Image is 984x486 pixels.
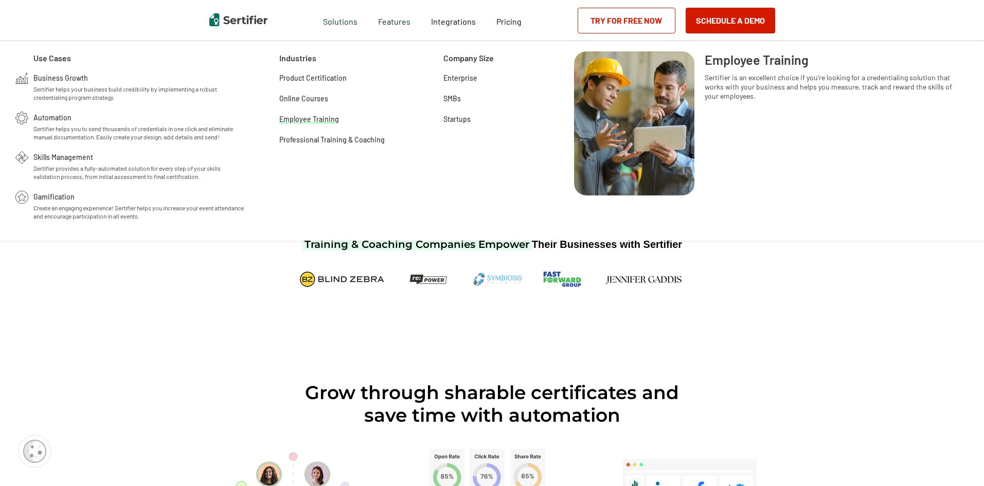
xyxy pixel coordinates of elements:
img: Fast Forward Group [543,272,581,287]
img: Business Growth Icon [15,72,28,85]
span: Use Cases [33,51,71,64]
span: Sertifier provides a fully-automated solution for every step of your skills validation process, f... [33,164,246,181]
span: Business Growth [33,72,88,82]
span: Features [378,14,410,27]
a: Professional Training & Coaching [279,134,385,144]
iframe: Chat Widget [933,437,984,486]
a: Skills ManagementSertifier provides a fully-automated solution for every step of your skills vali... [33,151,246,181]
span: Sertifier is an excellent choice if you’re looking for a credentialing solution that works with y... [705,73,958,101]
img: Blind Zebra [299,272,384,287]
img: Jennifer Gaddis [602,272,685,287]
a: Employee Training [279,113,339,123]
a: Online Courses [279,93,328,103]
span: Gamification [33,191,75,201]
img: Sertifier | Digital Credentialing Platform [209,13,267,26]
span: Integrations [431,16,476,26]
a: GamificationCreate an engaging experience! Sertifier helps you increase your event attendance and... [33,191,246,220]
span: Pricing [496,16,522,26]
img: Gamification Icon [15,191,28,204]
span: Employee Training [705,51,809,68]
a: Product Certification [279,72,347,82]
img: Cookie Popup Icon [23,440,46,463]
span: Create an engaging experience! Sertifier helps you increase your event attendance and encourage p... [33,204,246,220]
span: Industries [279,51,316,64]
a: Pricing [496,14,522,27]
a: Startups [443,113,471,123]
a: AutomationSertifier helps you to send thousands of credentials in one click and eliminate manual ... [33,112,246,141]
h2: Grow through sharable certificates and save time with automation [294,381,690,426]
img: Re Power [405,272,452,287]
span: Skills Management [33,151,93,161]
a: Integrations [431,14,476,27]
span: Sertifier helps your business build credibility by implementing a robust credentialing program st... [33,85,246,101]
a: Try for Free Now [578,8,675,33]
img: Symbiosis Coaching [472,272,523,287]
img: Automation Icon [15,112,28,124]
span: Company Size [443,51,494,64]
span: Training & Coaching Companies Empower [302,238,532,250]
span: Automation [33,112,71,122]
img: Skills Management Icon [15,151,28,164]
img: Employee Training [574,51,694,195]
button: Schedule a Demo [686,8,775,33]
a: Enterprise [443,72,477,82]
a: SMBs [443,93,461,103]
span: Sertifier helps you to send thousands of credentials in one click and eliminate manual documentat... [33,124,246,141]
p: Their Businesses with Sertifier [302,238,682,251]
span: Solutions [323,14,357,27]
a: Business GrowthSertifier helps your business build credibility by implementing a robust credentia... [33,72,246,101]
